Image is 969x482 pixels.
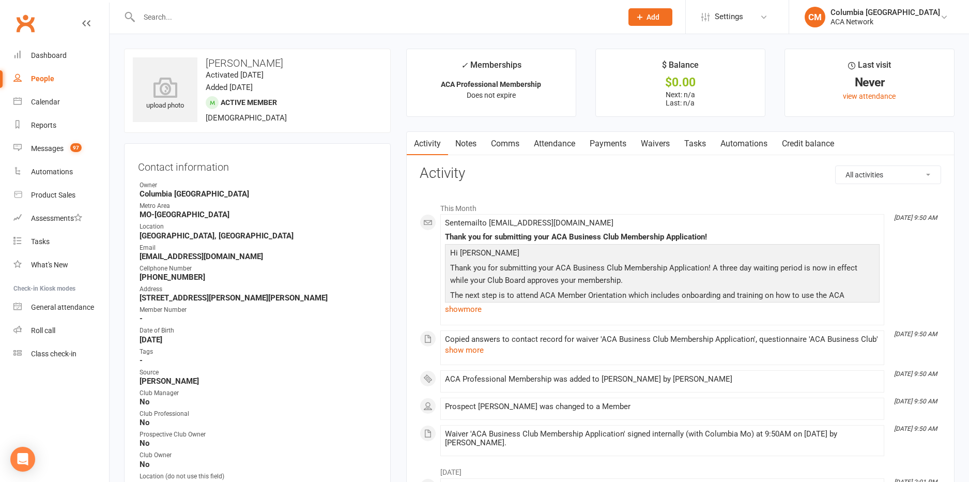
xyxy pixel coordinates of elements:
[31,237,50,246] div: Tasks
[794,77,945,88] div: Never
[677,132,713,156] a: Tasks
[140,388,377,398] div: Club Manager
[140,305,377,315] div: Member Number
[140,252,377,261] strong: [EMAIL_ADDRESS][DOMAIN_NAME]
[206,70,264,80] time: Activated [DATE]
[13,137,109,160] a: Messages 97
[445,430,880,447] div: Waiver 'ACA Business Club Membership Application' signed internally (with Columbia Mo) at 9:50AM ...
[527,132,582,156] a: Attendance
[13,296,109,319] a: General attendance kiosk mode
[805,7,825,27] div: CM
[140,326,377,336] div: Date of Birth
[140,264,377,274] div: Cellphone Number
[140,335,377,344] strong: [DATE]
[206,83,253,92] time: Added [DATE]
[140,356,377,365] strong: -
[133,57,382,69] h3: [PERSON_NAME]
[13,207,109,230] a: Assessments
[445,402,880,411] div: Prospect [PERSON_NAME] was changed to a Member
[775,132,841,156] a: Credit balance
[140,284,377,294] div: Address
[13,44,109,67] a: Dashboard
[715,5,743,28] span: Settings
[140,397,377,406] strong: No
[136,10,615,24] input: Search...
[31,98,60,106] div: Calendar
[662,58,699,77] div: $ Balance
[605,77,756,88] div: $0.00
[445,233,880,242] div: Thank you for submitting your ACA Business Club Membership Application!
[13,184,109,207] a: Product Sales
[13,67,109,91] a: People
[140,409,377,419] div: Club Professional
[140,472,377,481] div: Location (do not use this field)
[445,218,613,228] span: Sent email to [EMAIL_ADDRESS][DOMAIN_NAME]
[31,144,64,153] div: Messages
[647,13,659,21] span: Add
[31,51,67,59] div: Dashboard
[140,418,377,427] strong: No
[445,375,880,384] div: ACA Professional Membership was added to [PERSON_NAME] by [PERSON_NAME]
[206,113,287,123] span: [DEMOGRAPHIC_DATA]
[448,262,877,289] p: Thank you for submitting your ACA Business Club Membership Application! A three day waiting perio...
[441,80,541,88] strong: ACA Professional Membership
[140,201,377,211] div: Metro Area
[31,121,56,129] div: Reports
[420,165,941,182] h3: Activity
[140,273,377,282] strong: [PHONE_NUMBER]
[445,335,880,344] div: Copied answers to contact record for waiver 'ACA Business Club Membership Application', questionn...
[31,261,68,269] div: What's New
[12,10,38,36] a: Clubworx
[484,132,527,156] a: Comms
[448,247,877,262] p: Hi [PERSON_NAME]
[13,319,109,342] a: Roll call
[140,314,377,323] strong: -
[140,180,377,190] div: Owner
[140,189,377,199] strong: Columbia [GEOGRAPHIC_DATA]
[140,430,377,440] div: Prospective Club Owner
[31,168,73,176] div: Automations
[140,347,377,357] div: Tags
[13,342,109,366] a: Class kiosk mode
[138,157,377,173] h3: Contact information
[448,289,877,329] p: The next step is to attend ACA Member Orientation which includes onboarding and training on how t...
[894,214,937,221] i: [DATE] 9:50 AM
[461,58,521,78] div: Memberships
[31,350,76,358] div: Class check-in
[140,439,377,448] strong: No
[713,132,775,156] a: Automations
[13,160,109,184] a: Automations
[140,450,377,460] div: Club Owner
[461,61,468,70] i: ✓
[140,222,377,232] div: Location
[445,344,484,356] button: show more
[140,231,377,240] strong: [GEOGRAPHIC_DATA], [GEOGRAPHIC_DATA]
[894,398,937,405] i: [DATE] 9:50 AM
[140,460,377,469] strong: No
[140,210,377,219] strong: MO-[GEOGRAPHIC_DATA]
[133,77,197,111] div: upload photo
[221,98,277,107] span: Active member
[140,376,377,386] strong: [PERSON_NAME]
[830,17,940,26] div: ACA Network
[31,74,54,83] div: People
[894,370,937,378] i: [DATE] 9:50 AM
[843,92,896,100] a: view attendance
[13,91,109,114] a: Calendar
[31,191,75,199] div: Product Sales
[31,214,82,222] div: Assessments
[31,326,55,335] div: Roll call
[605,91,756,107] p: Next: n/a Last: n/a
[628,8,672,26] button: Add
[31,303,94,311] div: General attendance
[894,425,937,432] i: [DATE] 9:50 AM
[467,91,516,99] span: Does not expire
[10,447,35,472] div: Open Intercom Messenger
[140,293,377,303] strong: [STREET_ADDRESS][PERSON_NAME][PERSON_NAME]
[448,132,484,156] a: Notes
[13,114,109,137] a: Reports
[445,302,880,317] a: show more
[140,368,377,378] div: Source
[634,132,677,156] a: Waivers
[582,132,634,156] a: Payments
